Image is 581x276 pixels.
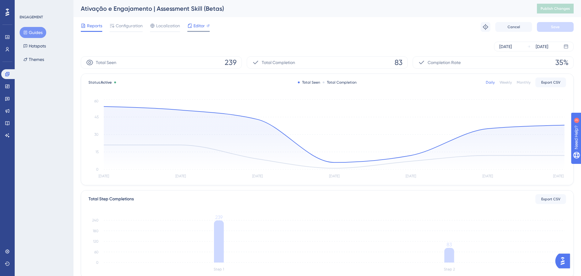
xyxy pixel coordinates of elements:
[94,99,99,103] tspan: 60
[193,22,205,29] span: Editor
[87,22,102,29] span: Reports
[20,40,50,51] button: Hotspots
[428,59,461,66] span: Completion Rate
[156,22,180,29] span: Localization
[447,242,452,248] tspan: 83
[252,174,263,178] tspan: [DATE]
[495,22,532,32] button: Cancel
[20,15,43,20] div: ENGAGEMENT
[323,80,357,85] div: Total Completion
[92,218,99,222] tspan: 240
[517,80,530,85] div: Monthly
[214,267,224,271] tspan: Step 1
[94,132,99,137] tspan: 30
[499,43,512,50] div: [DATE]
[444,267,455,271] tspan: Step 2
[43,3,44,8] div: 3
[101,80,112,85] span: Active
[406,174,416,178] tspan: [DATE]
[93,229,99,233] tspan: 180
[81,4,522,13] div: Ativação e Engajamento | Assessment Skill (Betas)
[541,197,560,202] span: Export CSV
[175,174,186,178] tspan: [DATE]
[535,78,566,87] button: Export CSV
[96,260,99,265] tspan: 0
[508,25,520,29] span: Cancel
[298,80,320,85] div: Total Seen
[536,43,548,50] div: [DATE]
[93,239,99,244] tspan: 120
[262,59,295,66] span: Total Completion
[551,25,560,29] span: Save
[116,22,143,29] span: Configuration
[88,195,134,203] div: Total Step Completions
[329,174,339,178] tspan: [DATE]
[96,59,116,66] span: Total Seen
[541,80,560,85] span: Export CSV
[395,58,403,67] span: 83
[555,252,574,270] iframe: UserGuiding AI Assistant Launcher
[553,174,564,178] tspan: [DATE]
[537,22,574,32] button: Save
[482,174,493,178] tspan: [DATE]
[14,2,38,9] span: Need Help?
[95,115,99,119] tspan: 45
[555,58,568,67] span: 35%
[96,150,99,154] tspan: 15
[535,194,566,204] button: Export CSV
[486,80,495,85] div: Daily
[215,214,223,220] tspan: 239
[541,6,570,11] span: Publish Changes
[88,80,112,85] span: Status:
[500,80,512,85] div: Weekly
[20,27,46,38] button: Guides
[537,4,574,13] button: Publish Changes
[94,250,99,254] tspan: 60
[99,174,109,178] tspan: [DATE]
[225,58,237,67] span: 239
[20,54,48,65] button: Themes
[96,167,99,172] tspan: 0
